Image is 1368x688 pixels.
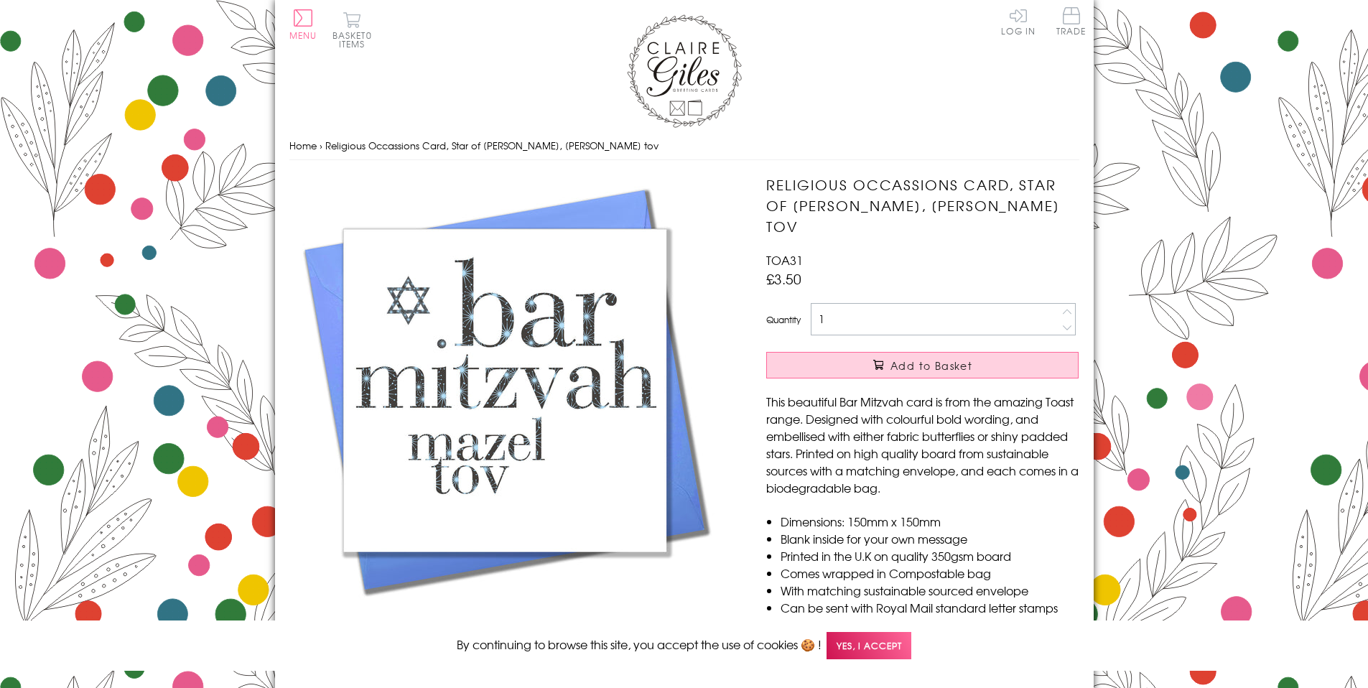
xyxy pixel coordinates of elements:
[890,358,972,373] span: Add to Basket
[766,175,1079,236] h1: Religious Occassions Card, Star of [PERSON_NAME], [PERSON_NAME] tov
[1001,7,1036,35] a: Log In
[781,582,1079,599] li: With matching sustainable sourced envelope
[289,139,317,152] a: Home
[781,564,1079,582] li: Comes wrapped in Compostable bag
[1056,7,1087,35] span: Trade
[766,269,801,289] span: £3.50
[766,393,1079,496] p: This beautiful Bar Mitzvah card is from the amazing Toast range. Designed with colourful bold wor...
[320,139,322,152] span: ›
[289,29,317,42] span: Menu
[627,14,742,128] img: Claire Giles Greetings Cards
[289,131,1079,161] nav: breadcrumbs
[332,11,372,48] button: Basket0 items
[781,513,1079,530] li: Dimensions: 150mm x 150mm
[1056,7,1087,38] a: Trade
[766,352,1079,378] button: Add to Basket
[289,9,317,39] button: Menu
[339,29,372,50] span: 0 items
[781,599,1079,616] li: Can be sent with Royal Mail standard letter stamps
[766,313,801,326] label: Quantity
[766,251,803,269] span: TOA31
[289,175,720,605] img: Religious Occassions Card, Star of David, Bar Mitzvah maxel tov
[781,547,1079,564] li: Printed in the U.K on quality 350gsm board
[325,139,659,152] span: Religious Occassions Card, Star of [PERSON_NAME], [PERSON_NAME] tov
[781,530,1079,547] li: Blank inside for your own message
[827,632,911,660] span: Yes, I accept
